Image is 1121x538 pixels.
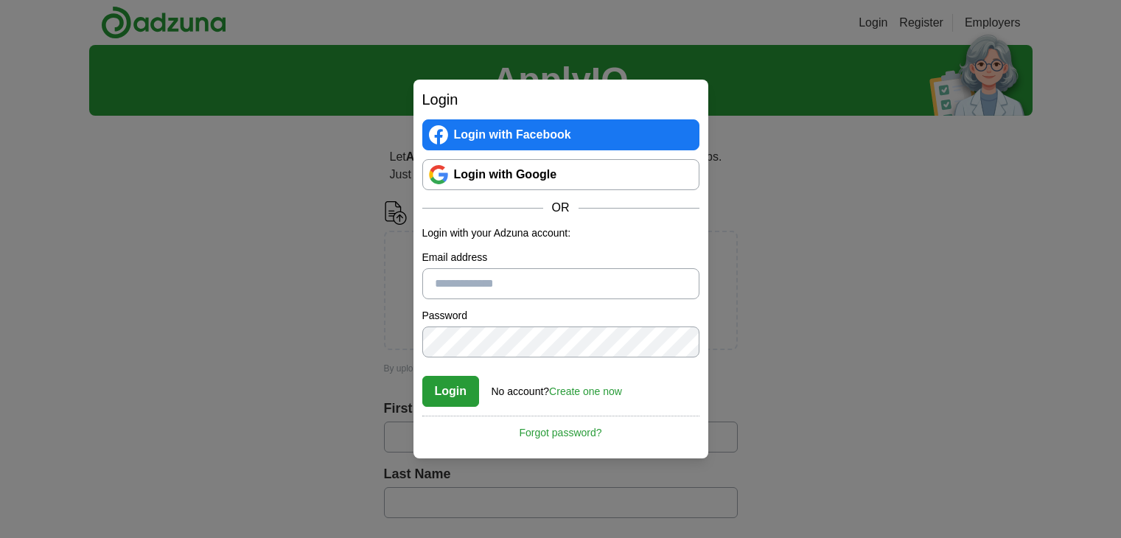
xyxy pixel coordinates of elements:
a: Login with Facebook [422,119,699,150]
a: Forgot password? [422,416,699,441]
p: Login with your Adzuna account: [422,226,699,241]
label: Email address [422,250,699,265]
h2: Login [422,88,699,111]
span: OR [543,199,579,217]
div: No account? [492,375,622,399]
a: Login with Google [422,159,699,190]
button: Login [422,376,480,407]
label: Password [422,308,699,324]
a: Create one now [549,385,622,397]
